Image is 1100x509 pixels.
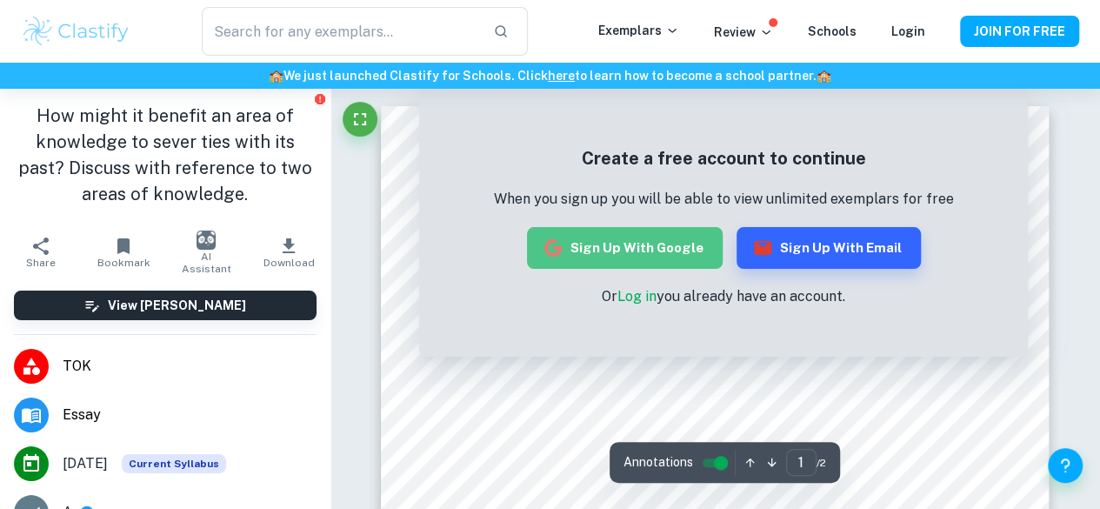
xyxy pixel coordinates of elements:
[960,16,1079,47] button: JOIN FOR FREE
[63,356,317,377] span: TOK
[737,227,921,269] button: Sign up with Email
[1048,448,1083,483] button: Help and Feedback
[808,24,857,38] a: Schools
[83,228,165,277] button: Bookmark
[269,69,283,83] span: 🏫
[617,288,657,305] a: Log in
[97,257,150,269] span: Bookmark
[176,251,237,275] span: AI Assistant
[14,291,317,320] button: View [PERSON_NAME]
[314,92,327,105] button: Report issue
[494,189,954,210] p: When you sign up you will be able to view unlimited exemplars for free
[891,24,925,38] a: Login
[3,66,1097,85] h6: We just launched Clastify for Schools. Click to learn how to become a school partner.
[21,14,131,49] img: Clastify logo
[263,257,315,269] span: Download
[494,286,954,307] p: Or you already have an account.
[598,21,679,40] p: Exemplars
[122,454,226,473] div: This exemplar is based on the current syllabus. Feel free to refer to it for inspiration/ideas wh...
[527,227,723,269] button: Sign up with Google
[248,228,330,277] button: Download
[63,405,317,425] span: Essay
[714,23,773,42] p: Review
[165,228,248,277] button: AI Assistant
[63,453,108,474] span: [DATE]
[14,103,317,207] h1: How might it benefit an area of knowledge to sever ties with its past? Discuss with reference to ...
[623,453,693,472] span: Annotations
[202,7,480,56] input: Search for any exemplars...
[108,296,246,315] h6: View [PERSON_NAME]
[548,69,575,83] a: here
[494,145,954,171] h5: Create a free account to continue
[26,257,56,269] span: Share
[197,231,216,250] img: AI Assistant
[817,69,831,83] span: 🏫
[343,102,377,137] button: Fullscreen
[817,455,826,471] span: / 2
[122,454,226,473] span: Current Syllabus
